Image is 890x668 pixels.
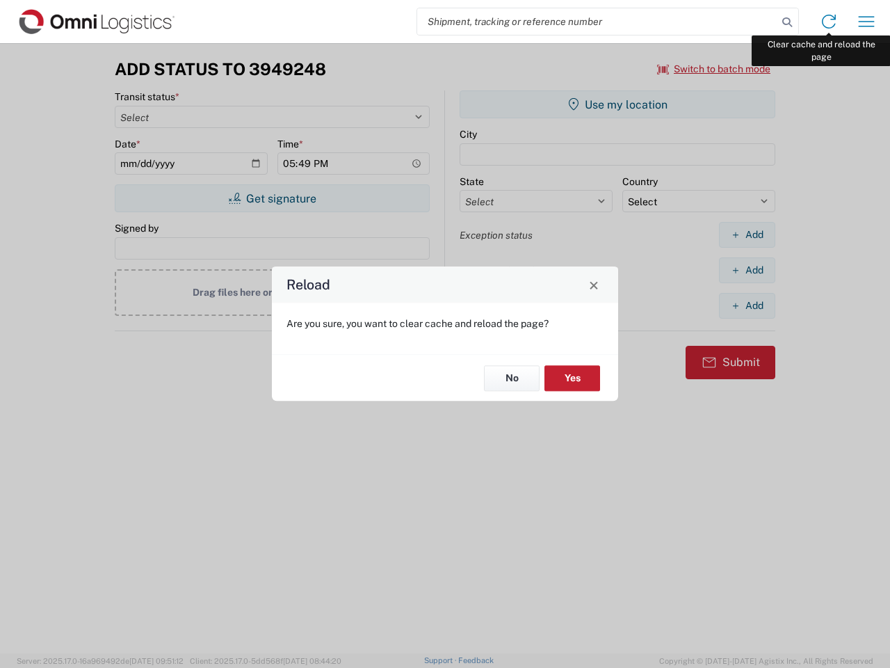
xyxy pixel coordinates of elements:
p: Are you sure, you want to clear cache and reload the page? [286,317,604,330]
button: Yes [544,365,600,391]
button: No [484,365,540,391]
button: Close [584,275,604,294]
input: Shipment, tracking or reference number [417,8,777,35]
h4: Reload [286,275,330,295]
